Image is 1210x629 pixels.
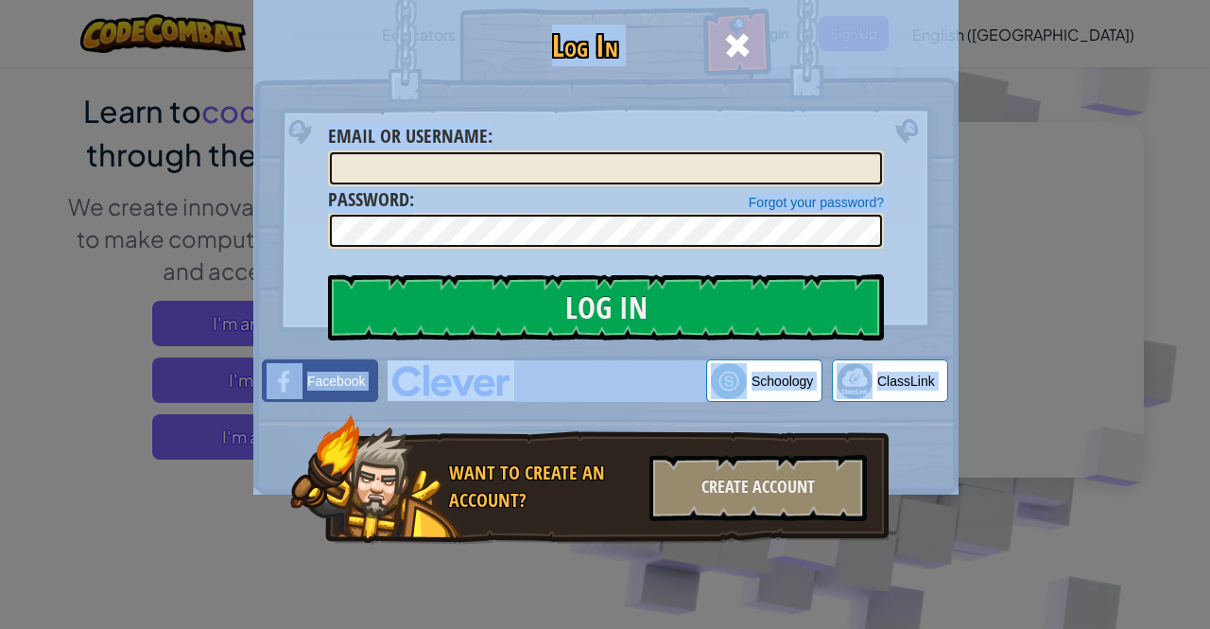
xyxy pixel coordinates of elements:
span: Email or Username [328,123,488,149]
a: Forgot your password? [749,195,884,210]
iframe: Sign in with Google Button [514,360,706,402]
input: Log In [328,274,884,341]
label: : [328,186,414,214]
img: facebook_small.png [267,363,302,399]
div: Create Account [649,455,867,521]
img: schoology.png [711,363,747,399]
img: clever-logo-blue.png [388,360,514,401]
h1: Log In [464,29,705,62]
span: Facebook [307,372,365,391]
img: classlink-logo-small.png [837,363,873,399]
span: Password [328,186,409,212]
span: Schoology [752,372,813,391]
span: ClassLink [877,372,935,391]
label: : [328,123,493,150]
div: Want to create an account? [449,460,638,514]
